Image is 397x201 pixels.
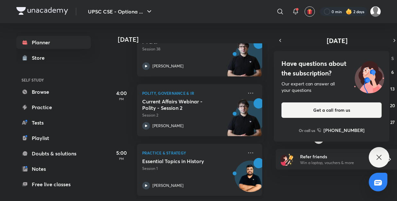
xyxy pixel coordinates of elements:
[16,116,91,129] a: Tests
[391,69,394,75] abbr: September 6, 2025
[142,166,243,171] p: Session 1
[390,86,395,92] abbr: September 13, 2025
[16,36,91,49] a: Planner
[391,55,394,61] abbr: Saturday
[305,6,315,17] button: avatar
[16,162,91,175] a: Notes
[327,36,348,45] span: [DATE]
[300,153,379,160] h6: Refer friends
[142,112,243,118] p: Session 2
[317,127,365,134] a: [PHONE_NUMBER]
[118,36,269,43] h4: [DATE]
[32,54,48,62] div: Store
[16,132,91,144] a: Playlist
[16,85,91,98] a: Browse
[349,59,389,93] img: ttu_illustration_new.svg
[109,97,134,101] p: PM
[281,102,382,118] button: Get a call from us
[142,149,243,157] p: Practice & Strategy
[390,119,395,125] abbr: September 27, 2025
[142,158,222,164] h5: Essential Topics in History
[109,89,134,97] h5: 4:00
[299,127,315,133] p: Or call us
[142,98,222,111] h5: Current Affairs Webinar - Polity - Session 2
[152,183,184,188] p: [PERSON_NAME]
[316,136,322,142] abbr: September 30, 2025
[16,147,91,160] a: Doubts & solutions
[300,160,379,166] p: Win a laptop, vouchers & more
[390,102,395,109] abbr: September 20, 2025
[142,89,243,97] p: Polity, Governance & IR
[346,8,352,15] img: streak
[227,39,262,83] img: unacademy
[152,63,184,69] p: [PERSON_NAME]
[280,136,284,142] abbr: September 28, 2025
[281,153,294,166] img: referral
[16,74,91,85] h6: SELF STUDY
[281,59,382,78] h4: Have questions about the subscription?
[84,5,157,18] button: UPSC CSE - Optiona ...
[152,123,184,129] p: [PERSON_NAME]
[307,9,313,14] img: avatar
[16,7,68,16] a: Company Logo
[109,157,134,161] p: PM
[16,7,68,15] img: Company Logo
[142,46,243,52] p: Session 38
[298,136,303,142] abbr: September 29, 2025
[235,164,266,195] img: Avatar
[370,6,381,17] img: Ayush Kumar
[281,81,382,93] div: Our expert can answer all your questions
[16,101,91,114] a: Practice
[324,127,365,134] h6: [PHONE_NUMBER]
[16,51,91,64] a: Store
[285,36,390,45] button: [DATE]
[109,149,134,157] h5: 5:00
[16,178,91,191] a: Free live classes
[227,98,262,143] img: unacademy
